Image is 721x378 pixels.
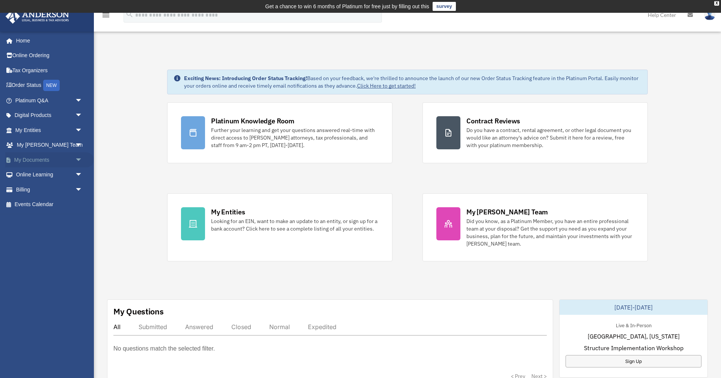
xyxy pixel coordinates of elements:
a: menu [101,13,110,20]
div: Further your learning and get your questions answered real-time with direct access to [PERSON_NAM... [211,126,379,149]
a: My Entitiesarrow_drop_down [5,123,94,138]
div: Expedited [308,323,336,331]
a: My [PERSON_NAME] Teamarrow_drop_down [5,138,94,153]
div: Based on your feedback, we're thrilled to announce the launch of our new Order Status Tracking fe... [184,74,641,90]
div: Normal [269,323,290,331]
img: User Pic [704,9,715,20]
i: menu [101,11,110,20]
a: survey [433,2,456,11]
span: arrow_drop_down [75,182,90,197]
div: Get a chance to win 6 months of Platinum for free just by filling out this [265,2,429,11]
div: Answered [185,323,213,331]
div: NEW [43,80,60,91]
a: My Entities Looking for an EIN, want to make an update to an entity, or sign up for a bank accoun... [167,193,392,261]
a: Sign Up [566,355,701,367]
a: Online Learningarrow_drop_down [5,167,94,182]
a: My Documentsarrow_drop_down [5,152,94,167]
span: arrow_drop_down [75,152,90,168]
div: My [PERSON_NAME] Team [466,207,548,217]
div: Platinum Knowledge Room [211,116,294,126]
p: No questions match the selected filter. [113,343,215,354]
i: search [125,10,134,18]
a: My [PERSON_NAME] Team Did you know, as a Platinum Member, you have an entire professional team at... [422,193,648,261]
a: Billingarrow_drop_down [5,182,94,197]
div: Live & In-Person [610,321,658,329]
span: arrow_drop_down [75,108,90,123]
a: Online Ordering [5,48,94,63]
span: arrow_drop_down [75,167,90,183]
div: Contract Reviews [466,116,520,126]
div: close [714,1,719,6]
a: Digital Productsarrow_drop_down [5,108,94,123]
div: Closed [231,323,251,331]
a: Click Here to get started! [357,82,416,89]
span: arrow_drop_down [75,123,90,138]
a: Platinum Knowledge Room Further your learning and get your questions answered real-time with dire... [167,102,392,163]
div: Do you have a contract, rental agreement, or other legal document you would like an attorney's ad... [466,126,634,149]
span: arrow_drop_down [75,138,90,153]
div: Looking for an EIN, want to make an update to an entity, or sign up for a bank account? Click her... [211,217,379,232]
a: Order StatusNEW [5,78,94,93]
div: My Questions [113,306,164,317]
a: Home [5,33,90,48]
div: Did you know, as a Platinum Member, you have an entire professional team at your disposal? Get th... [466,217,634,247]
span: Structure Implementation Workshop [584,343,683,352]
div: Submitted [139,323,167,331]
a: Events Calendar [5,197,94,212]
div: [DATE]-[DATE] [560,300,707,315]
span: arrow_drop_down [75,93,90,108]
strong: Exciting News: Introducing Order Status Tracking! [184,75,307,82]
span: [GEOGRAPHIC_DATA], [US_STATE] [588,332,680,341]
a: Tax Organizers [5,63,94,78]
a: Contract Reviews Do you have a contract, rental agreement, or other legal document you would like... [422,102,648,163]
div: My Entities [211,207,245,217]
div: All [113,323,121,331]
a: Platinum Q&Aarrow_drop_down [5,93,94,108]
img: Anderson Advisors Platinum Portal [3,9,71,24]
